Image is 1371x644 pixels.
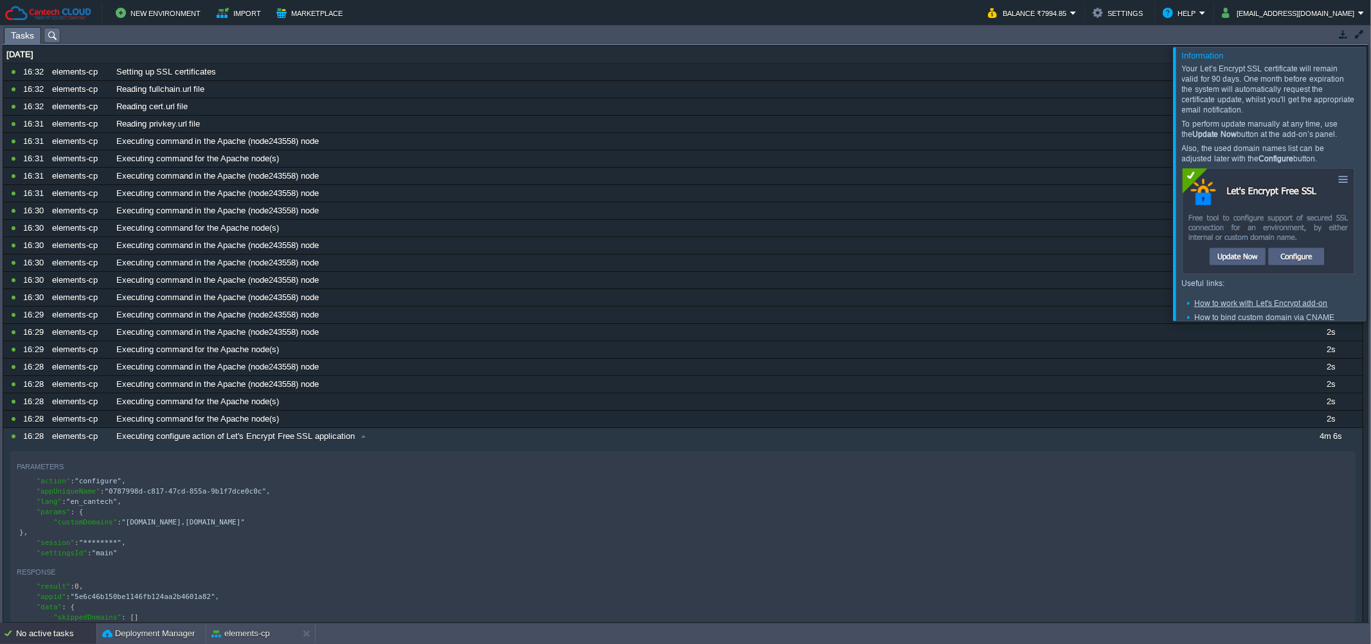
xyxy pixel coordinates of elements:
[23,393,48,410] div: 16:28
[49,220,112,237] div: elements-cp
[37,582,71,591] span: "result"
[16,623,96,644] div: No active tasks
[37,477,71,485] span: "action"
[23,376,48,393] div: 16:28
[70,477,75,485] span: :
[1222,5,1358,21] button: [EMAIL_ADDRESS][DOMAIN_NAME]
[37,487,100,496] span: "appUniqueName"
[116,379,319,390] span: Executing command in the Apache (node243558) node
[1299,324,1362,341] div: 2s
[75,582,79,591] span: 0
[79,582,84,591] span: ,
[49,411,112,427] div: elements-cp
[23,359,48,375] div: 16:28
[116,5,204,21] button: New Environment
[276,5,346,21] button: Marketplace
[116,153,279,165] span: Executing command for the Apache node(s)
[116,222,279,234] span: Executing command for the Apache node(s)
[1182,64,1356,115] p: Your Let’s Encrypt SSL certificate will remain valid for 90 days. One month before expiration the...
[23,237,48,254] div: 16:30
[116,257,319,269] span: Executing command in the Apache (node243558) node
[49,116,112,132] div: elements-cp
[49,341,112,358] div: elements-cp
[211,627,270,640] button: elements-cp
[49,81,112,98] div: elements-cp
[1194,313,1335,322] a: How to bind custom domain via CNAME
[23,168,48,184] div: 16:31
[116,101,188,112] span: Reading cert.url file
[23,324,48,341] div: 16:29
[1182,168,1356,274] img: Let's encrypt addon configuration
[1163,5,1199,21] button: Help
[121,477,126,485] span: ,
[49,359,112,375] div: elements-cp
[92,549,118,557] span: "main"
[87,549,92,557] span: :
[75,477,121,485] span: "configure"
[49,150,112,167] div: elements-cp
[116,66,216,78] span: Setting up SSL certificates
[37,539,75,547] span: "session"
[121,613,139,622] span: : []
[1259,154,1294,163] strong: Configure
[49,185,112,202] div: elements-cp
[70,582,75,591] span: :
[23,220,48,237] div: 16:30
[49,428,112,445] div: elements-cp
[23,428,48,445] div: 16:28
[116,309,319,321] span: Executing command in the Apache (node243558) node
[1299,359,1362,375] div: 2s
[1299,411,1362,427] div: 2s
[49,133,112,150] div: elements-cp
[102,627,195,640] button: Deployment Manager
[116,344,279,355] span: Executing command for the Apache node(s)
[116,292,319,303] span: Executing command in the Apache (node243558) node
[117,497,121,506] span: ,
[62,497,66,506] span: :
[121,518,245,526] span: "[DOMAIN_NAME],[DOMAIN_NAME]"
[116,205,319,217] span: Executing command in the Apache (node243558) node
[23,289,48,306] div: 16:30
[217,5,265,21] button: Import
[1299,393,1362,410] div: 2s
[116,188,319,199] span: Executing command in the Apache (node243558) node
[49,168,112,184] div: elements-cp
[62,603,75,611] span: : {
[116,240,319,251] span: Executing command in the Apache (node243558) node
[116,170,319,182] span: Executing command in the Apache (node243558) node
[23,98,48,115] div: 16:32
[49,237,112,254] div: elements-cp
[17,564,55,580] div: Response
[70,593,215,601] span: "5e6c46b150be1146fb124aa2b4601a82"
[37,603,62,611] span: "data"
[116,274,319,286] span: Executing command in the Apache (node243558) node
[23,202,48,219] div: 16:30
[4,5,92,21] img: Cantech Cloud
[23,133,48,150] div: 16:31
[49,393,112,410] div: elements-cp
[49,202,112,219] div: elements-cp
[49,98,112,115] div: elements-cp
[66,593,71,601] span: :
[116,84,204,95] span: Reading fullchain.url file
[1299,341,1362,358] div: 2s
[23,307,48,323] div: 16:29
[116,118,200,130] span: Reading privkey.url file
[215,593,220,601] span: ,
[1182,119,1356,139] p: To perform update manually at any time, use the button at the add-on’s panel.
[116,136,319,147] span: Executing command in the Apache (node243558) node
[3,46,1363,63] div: [DATE]
[37,508,71,516] span: "params"
[66,497,117,506] span: "en_cantech"
[49,376,112,393] div: elements-cp
[104,487,266,496] span: "0787998d-c817-47cd-855a-9b1f7dce0c0c"
[1299,428,1362,445] div: 4m 6s
[49,324,112,341] div: elements-cp
[23,150,48,167] div: 16:31
[23,64,48,80] div: 16:32
[23,411,48,427] div: 16:28
[1182,278,1356,289] p: Useful links:
[116,413,279,425] span: Executing command for the Apache node(s)
[53,518,117,526] span: "customDomains"
[23,116,48,132] div: 16:31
